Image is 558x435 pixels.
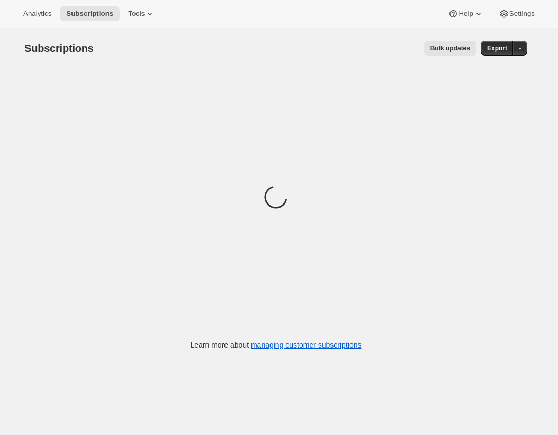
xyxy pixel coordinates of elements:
span: Settings [509,10,535,18]
a: managing customer subscriptions [251,341,362,349]
button: Tools [122,6,161,21]
button: Bulk updates [424,41,476,56]
span: Subscriptions [66,10,113,18]
p: Learn more about [191,340,362,350]
button: Help [442,6,490,21]
span: Bulk updates [430,44,470,52]
span: Help [458,10,473,18]
span: Export [487,44,507,52]
span: Subscriptions [24,42,94,54]
button: Subscriptions [60,6,120,21]
button: Settings [492,6,541,21]
button: Analytics [17,6,58,21]
button: Export [481,41,514,56]
span: Analytics [23,10,51,18]
span: Tools [128,10,145,18]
